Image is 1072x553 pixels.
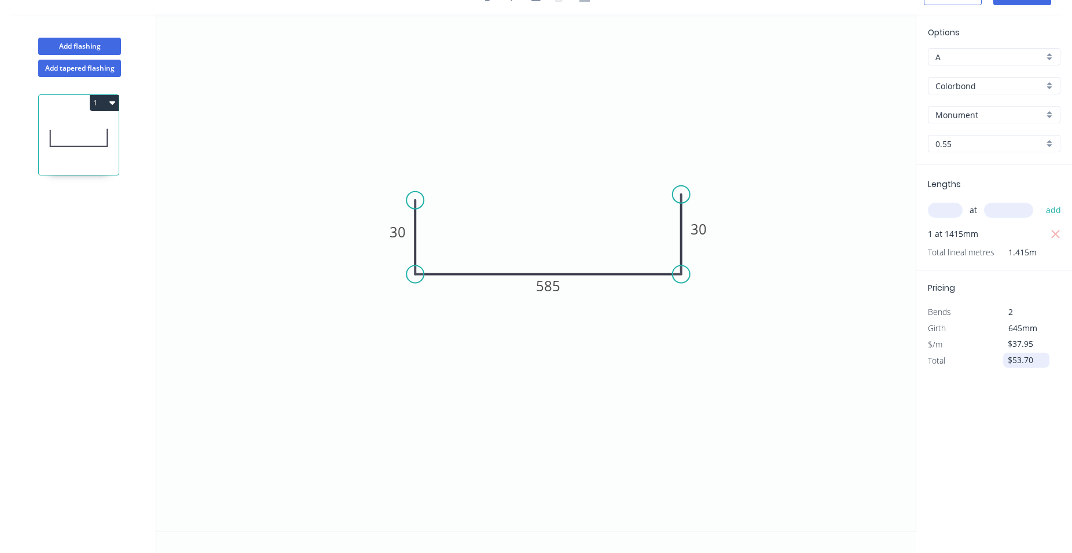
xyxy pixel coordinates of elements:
[1008,306,1013,317] span: 2
[935,138,1044,150] input: Thickness
[1008,323,1037,334] span: 645mm
[38,38,121,55] button: Add flashing
[935,80,1044,92] input: Material
[928,306,951,317] span: Bends
[928,323,946,334] span: Girth
[156,14,916,532] svg: 0
[928,226,978,242] span: 1 at 1415mm
[1040,200,1067,220] button: add
[90,95,119,111] button: 1
[928,339,942,350] span: $/m
[928,282,955,294] span: Pricing
[536,276,560,295] tspan: 585
[928,355,945,366] span: Total
[935,51,1044,63] input: Price level
[691,219,707,239] tspan: 30
[928,178,961,190] span: Lengths
[935,109,1044,121] input: Colour
[928,244,994,261] span: Total lineal metres
[38,60,121,77] button: Add tapered flashing
[994,244,1037,261] span: 1.415m
[928,27,960,38] span: Options
[970,202,977,218] span: at
[390,222,406,241] tspan: 30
